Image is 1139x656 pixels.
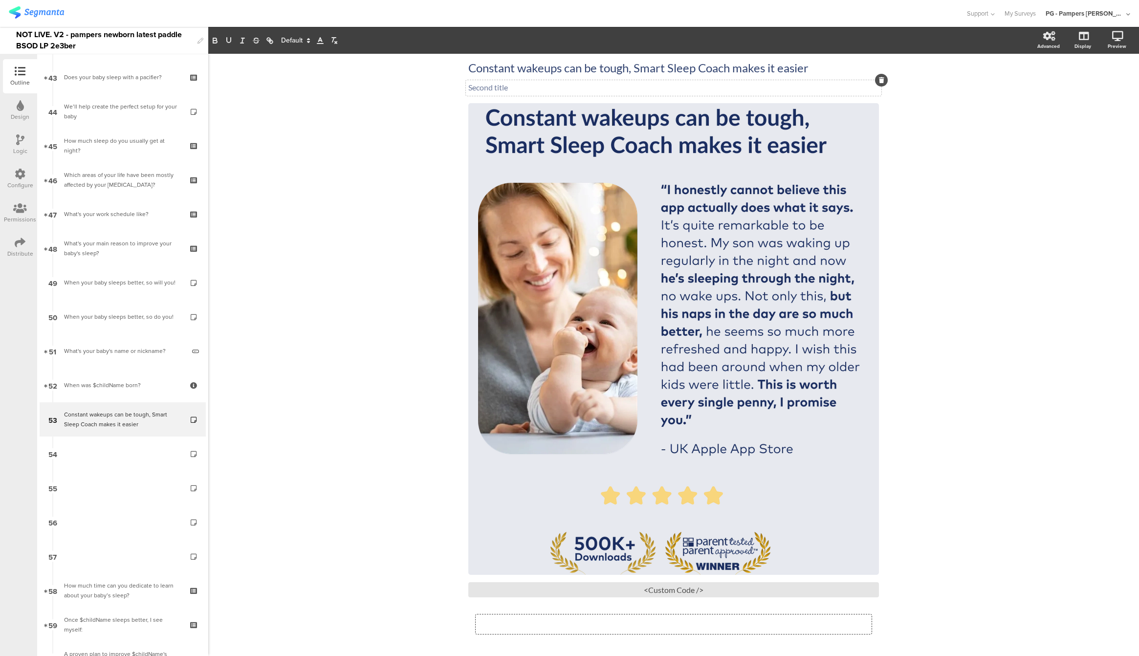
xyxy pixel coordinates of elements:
div: What's your baby's name or nickname?​ [64,346,185,356]
div: Which areas of your life have been mostly affected by your sleep deprivation? [64,170,181,190]
div: Once $childName sleeps better, I see myself: [64,615,181,634]
div: How much sleep do you usually get at night? [64,136,181,155]
span: 53 [48,414,57,425]
div: Advanced [1037,43,1060,50]
p: Constant wakeups can be tough, Smart Sleep Coach makes it easier [468,61,879,75]
div: When your baby sleeps better, so will you! [64,278,181,287]
a: 59 Once $childName sleeps better, I see myself: [40,608,206,642]
div: Display [1074,43,1091,50]
span: 51 [49,346,56,356]
img: segmanta logo [9,6,64,19]
a: 49 When your baby sleeps better, so will you! [40,265,206,300]
div: Logic [13,147,27,155]
span: 47 [48,209,57,219]
div: <Custom Code /> [468,582,879,597]
span: 45 [48,140,57,151]
a: 48 What's your main reason to improve your baby's sleep? [40,231,206,265]
span: 59 [48,619,57,630]
a: 47 What's your work schedule like? [40,197,206,231]
span: 44 [48,106,57,117]
a: 51 What's your baby's name or nickname?​ [40,334,206,368]
div: Preview [1108,43,1126,50]
span: Support [967,9,988,18]
div: How much time can you dedicate to learn about your baby’s sleep? [64,581,181,600]
div: When your baby sleeps better, so do you! [64,312,181,322]
div: Outline [10,78,30,87]
div: Does your baby sleep with a pacifier? [64,72,181,82]
div: Design [11,112,29,121]
span: 52 [48,380,57,391]
div: Constant wakeups can be tough, Smart Sleep Coach makes it easier [64,410,181,429]
a: 53 Constant wakeups can be tough, Smart Sleep Coach makes it easier [40,402,206,437]
img: Constant wakeups can be tough, Smart Sleep Coach makes it easier cover image [478,103,869,575]
span: 54 [48,448,57,459]
a: 46 Which areas of your life have been mostly affected by your [MEDICAL_DATA]? [40,163,206,197]
p: Second title [468,83,879,92]
a: 52 When was $childName born? [40,368,206,402]
a: 43 Does your baby sleep with a pacifier? [40,60,206,94]
div: Configure [7,181,33,190]
div: PG - Pampers [PERSON_NAME] [1046,9,1124,18]
div: Permissions [4,215,36,224]
a: 54 [40,437,206,471]
a: 45 How much sleep do you usually get at night? [40,129,206,163]
span: 46 [48,175,57,185]
a: 58 How much time can you dedicate to learn about your baby’s sleep? [40,573,206,608]
div: We’ll help create the perfect setup for your baby [64,102,181,121]
a: 56 [40,505,206,539]
div: What's your main reason to improve your baby's sleep? [64,239,181,258]
div: When was $childName born? [64,380,181,390]
a: 44 We’ll help create the perfect setup for your baby [40,94,206,129]
a: 50 When your baby sleeps better, so do you! [40,300,206,334]
span: 57 [48,551,57,562]
div: What's your work schedule like? [64,209,181,219]
a: 55 [40,471,206,505]
a: 57 [40,539,206,573]
span: 56 [48,517,57,527]
div: Distribute [7,249,33,258]
span: 49 [48,277,57,288]
span: 50 [48,311,57,322]
span: 48 [48,243,57,254]
span: 43 [48,72,57,83]
div: NOT LIVE. V2 - pampers newborn latest paddle BSOD LP 2e3ber [16,27,193,54]
span: 55 [48,482,57,493]
span: 58 [48,585,57,596]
